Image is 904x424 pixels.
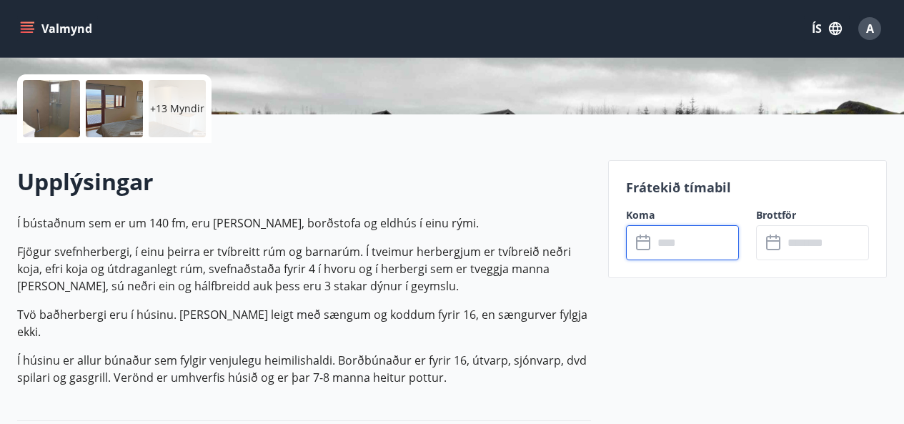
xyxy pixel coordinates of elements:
[626,208,739,222] label: Koma
[866,21,874,36] span: A
[756,208,869,222] label: Brottför
[626,178,869,197] p: Frátekið tímabil
[17,352,591,386] p: Í húsinu er allur búnaður sem fylgir venjulegu heimilishaldi. Borðbúnaður er fyrir 16, útvarp, sj...
[17,16,98,41] button: menu
[17,243,591,295] p: Fjögur svefnherbergi, í einu þeirra er tvíbreitt rúm og barnarúm. Í tveimur herbergjum er tvíbrei...
[150,102,204,116] p: +13 Myndir
[17,306,591,340] p: Tvö baðherbergi eru í húsinu. [PERSON_NAME] leigt með sængum og koddum fyrir 16, en sængurver fyl...
[853,11,887,46] button: A
[17,215,591,232] p: Í bústaðnum sem er um 140 fm, eru [PERSON_NAME], borðstofa og eldhús í einu rými.
[804,16,850,41] button: ÍS
[17,166,591,197] h2: Upplýsingar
